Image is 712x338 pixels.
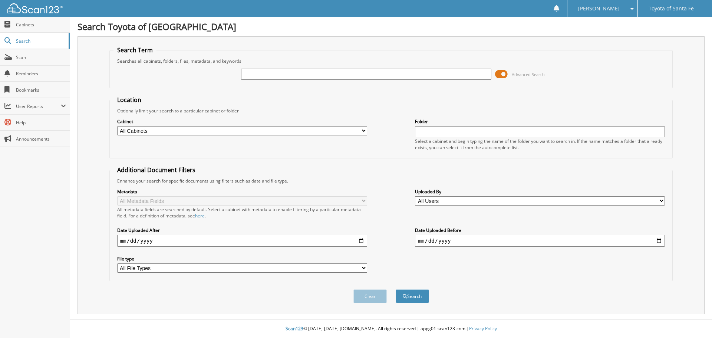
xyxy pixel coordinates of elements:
label: Date Uploaded After [117,227,367,233]
div: Optionally limit your search to a particular cabinet or folder [113,108,669,114]
label: Cabinet [117,118,367,125]
div: All metadata fields are searched by default. Select a cabinet with metadata to enable filtering b... [117,206,367,219]
iframe: Chat Widget [675,302,712,338]
input: start [117,235,367,247]
button: Search [396,289,429,303]
input: end [415,235,665,247]
div: Searches all cabinets, folders, files, metadata, and keywords [113,58,669,64]
a: here [195,213,205,219]
span: Search [16,38,65,44]
legend: Location [113,96,145,104]
label: File type [117,256,367,262]
div: Enhance your search for specific documents using filters such as date and file type. [113,178,669,184]
span: Reminders [16,70,66,77]
span: Scan [16,54,66,60]
label: Date Uploaded Before [415,227,665,233]
span: Scan123 [286,325,303,332]
label: Folder [415,118,665,125]
span: Cabinets [16,22,66,28]
legend: Search Term [113,46,156,54]
span: Bookmarks [16,87,66,93]
span: User Reports [16,103,61,109]
span: [PERSON_NAME] [578,6,620,11]
label: Uploaded By [415,188,665,195]
span: Help [16,119,66,126]
img: scan123-logo-white.svg [7,3,63,13]
a: Privacy Policy [469,325,497,332]
button: Clear [353,289,387,303]
div: Select a cabinet and begin typing the name of the folder you want to search in. If the name match... [415,138,665,151]
label: Metadata [117,188,367,195]
div: © [DATE]-[DATE] [DOMAIN_NAME]. All rights reserved | appg01-scan123-com | [70,320,712,338]
span: Advanced Search [512,72,545,77]
legend: Additional Document Filters [113,166,199,174]
span: Announcements [16,136,66,142]
span: Toyota of Santa Fe [649,6,694,11]
h1: Search Toyota of [GEOGRAPHIC_DATA] [78,20,705,33]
